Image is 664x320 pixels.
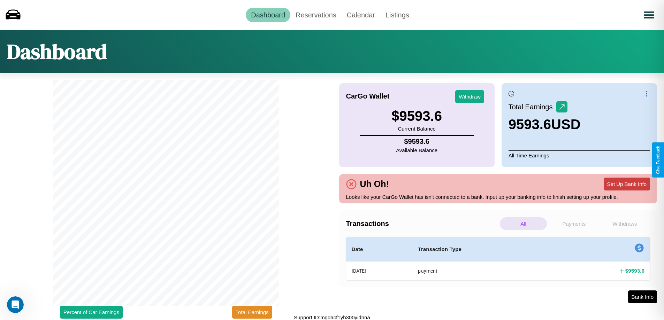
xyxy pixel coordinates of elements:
p: Withdraws [601,217,648,230]
a: Reservations [290,8,342,22]
div: Give Feedback [656,146,661,174]
h4: $ 9593.6 [396,138,437,146]
p: Available Balance [396,146,437,155]
a: Listings [380,8,414,22]
p: All [500,217,547,230]
h1: Dashboard [7,37,107,66]
h4: $ 9593.6 [625,267,644,274]
button: Percent of Car Earnings [60,306,123,319]
p: Payments [550,217,597,230]
h4: Transaction Type [418,245,548,253]
button: Open menu [639,5,659,25]
p: All Time Earnings [509,150,650,160]
a: Calendar [342,8,380,22]
h4: CarGo Wallet [346,92,390,100]
h3: 9593.6 USD [509,117,581,132]
button: Withdraw [455,90,484,103]
button: Total Earnings [232,306,272,319]
button: Set Up Bank Info [604,178,650,190]
th: [DATE] [346,262,413,280]
p: Current Balance [391,124,442,133]
h3: $ 9593.6 [391,108,442,124]
h4: Transactions [346,220,498,228]
h4: Date [352,245,407,253]
th: payment [412,262,554,280]
h4: Uh Oh! [357,179,392,189]
table: simple table [346,237,650,280]
a: Dashboard [246,8,290,22]
p: Looks like your CarGo Wallet has isn't connected to a bank. Input up your banking info to finish ... [346,192,650,202]
iframe: Intercom live chat [7,296,24,313]
p: Total Earnings [509,101,556,113]
button: Bank Info [628,290,657,303]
